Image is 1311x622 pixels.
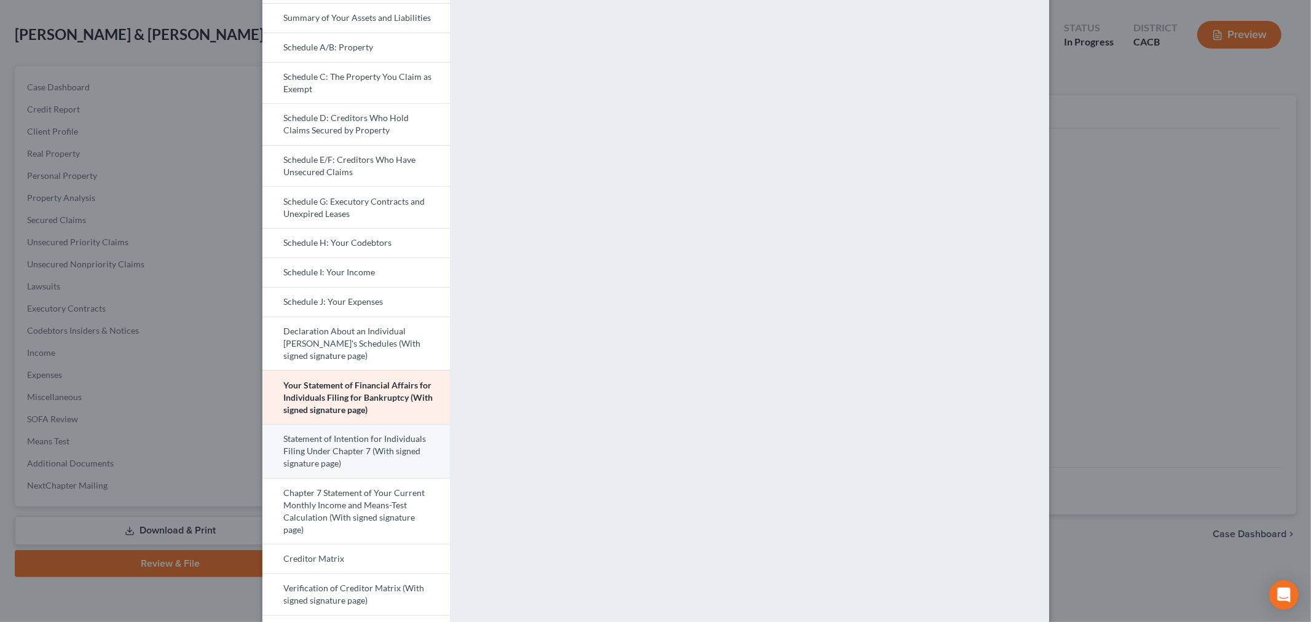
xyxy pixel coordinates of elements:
[262,317,450,371] a: Declaration About an Individual [PERSON_NAME]'s Schedules (With signed signature page)
[262,3,450,33] a: Summary of Your Assets and Liabilities
[262,62,450,104] a: Schedule C: The Property You Claim as Exempt
[1269,580,1299,610] div: Open Intercom Messenger
[262,478,450,545] a: Chapter 7 Statement of Your Current Monthly Income and Means-Test Calculation (With signed signat...
[262,370,450,424] a: Your Statement of Financial Affairs for Individuals Filing for Bankruptcy (With signed signature ...
[262,186,450,228] a: Schedule G: Executory Contracts and Unexpired Leases
[262,33,450,62] a: Schedule A/B: Property
[262,573,450,615] a: Verification of Creditor Matrix (With signed signature page)
[262,258,450,287] a: Schedule I: Your Income
[262,544,450,573] a: Creditor Matrix
[262,228,450,258] a: Schedule H: Your Codebtors
[262,287,450,317] a: Schedule J: Your Expenses
[262,145,450,187] a: Schedule E/F: Creditors Who Have Unsecured Claims
[262,424,450,478] a: Statement of Intention for Individuals Filing Under Chapter 7 (With signed signature page)
[262,103,450,145] a: Schedule D: Creditors Who Hold Claims Secured by Property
